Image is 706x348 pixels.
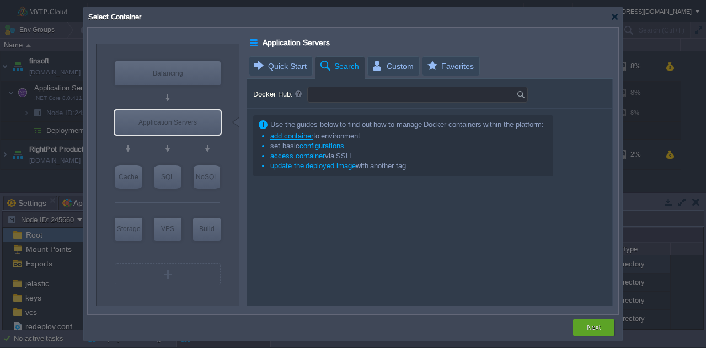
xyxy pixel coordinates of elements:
[154,165,181,189] div: SQL
[250,35,259,50] div: Application Servers
[299,142,344,150] a: configurations
[261,151,544,161] li: via SSH
[115,110,221,135] div: Application Servers
[115,61,221,85] div: Balancing
[587,322,601,333] button: Next
[426,57,474,76] span: Favorites
[115,218,142,241] div: Storage Containers
[115,218,142,240] div: Storage
[261,131,544,141] li: to environment
[270,132,313,140] a: add container
[259,120,544,130] p: Use the guides below to find out how to manage Docker containers within the platform:
[270,152,325,160] a: access container
[261,141,544,151] li: set basic
[270,162,356,170] a: update the deployed image
[115,61,221,85] div: Load Balancer
[115,165,142,189] div: Cache
[261,161,544,171] li: with another tag
[253,57,307,76] span: Quick Start
[154,165,181,189] div: SQL Databases
[154,218,181,240] div: VPS
[371,57,414,76] span: Custom
[87,13,141,21] span: Select Container
[115,263,221,285] div: Create New Layer
[194,165,220,189] div: NoSQL
[154,218,181,241] div: Elastic VPS
[193,218,221,240] div: Build
[193,218,221,241] div: Build Node
[253,87,306,102] label: Docker Hub:
[319,57,359,76] span: Search
[194,165,220,189] div: NoSQL Databases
